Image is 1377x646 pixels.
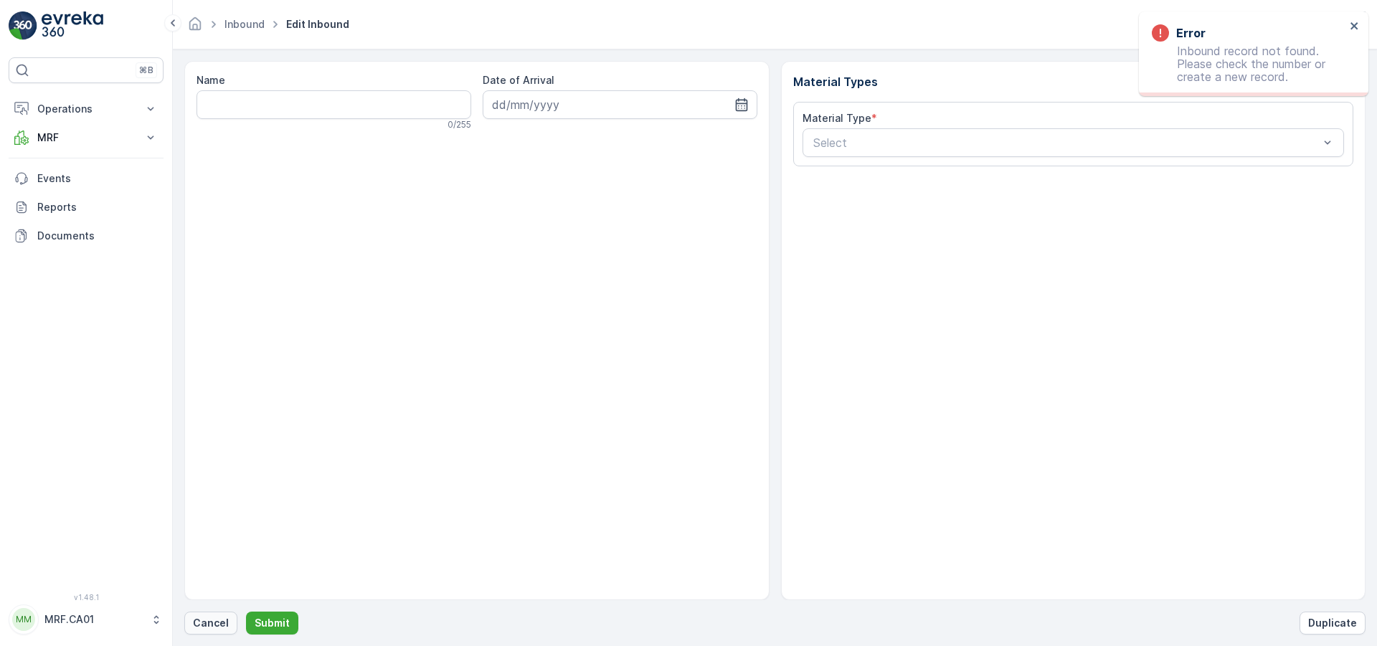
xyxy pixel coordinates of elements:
[184,612,237,635] button: Cancel
[37,130,135,145] p: MRF
[483,74,554,86] label: Date of Arrival
[483,90,757,119] input: dd/mm/yyyy
[793,73,1354,90] p: Material Types
[1308,616,1357,630] p: Duplicate
[44,612,143,627] p: MRF.CA01
[283,17,352,32] span: Edit Inbound
[9,164,164,193] a: Events
[9,95,164,123] button: Operations
[187,22,203,34] a: Homepage
[803,112,871,124] label: Material Type
[37,102,135,116] p: Operations
[246,612,298,635] button: Submit
[9,123,164,152] button: MRF
[224,18,265,30] a: Inbound
[197,74,225,86] label: Name
[9,11,37,40] img: logo
[255,616,290,630] p: Submit
[139,65,153,76] p: ⌘B
[37,200,158,214] p: Reports
[1176,24,1206,42] h3: Error
[37,171,158,186] p: Events
[813,134,1320,151] p: Select
[12,608,35,631] div: MM
[9,222,164,250] a: Documents
[448,119,471,130] p: 0 / 255
[9,593,164,602] span: v 1.48.1
[193,616,229,630] p: Cancel
[37,229,158,243] p: Documents
[42,11,103,40] img: logo_light-DOdMpM7g.png
[1152,44,1345,83] p: Inbound record not found. Please check the number or create a new record.
[9,193,164,222] a: Reports
[1300,612,1366,635] button: Duplicate
[1350,20,1360,34] button: close
[9,604,164,635] button: MMMRF.CA01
